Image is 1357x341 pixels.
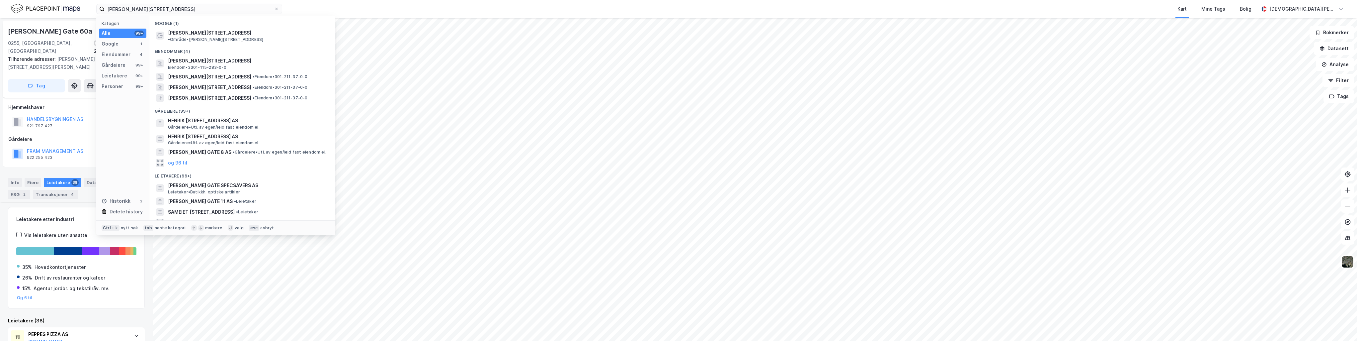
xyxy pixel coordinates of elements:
div: 921 797 427 [27,123,52,129]
span: [PERSON_NAME] GATE SPECSAVERS AS [168,181,327,189]
div: Leietakere [102,72,127,80]
button: Analyse [1316,58,1354,71]
span: Eiendom • 301-211-37-0-0 [253,85,308,90]
div: Delete history [110,208,143,216]
span: Eiendom • 301-211-37-0-0 [253,74,308,79]
div: nytt søk [121,225,138,231]
div: Leietakere (38) [8,317,145,325]
div: Alle [102,29,111,37]
div: tab [143,225,153,231]
div: 1 [138,41,144,47]
button: Datasett [1314,42,1354,55]
div: Kategori [102,21,146,26]
span: [PERSON_NAME] GATE 8 AS [168,148,231,156]
span: SAMEIET [STREET_ADDRESS] [168,208,235,216]
span: [PERSON_NAME][STREET_ADDRESS] [168,29,251,37]
div: Google (1) [149,16,335,28]
div: [GEOGRAPHIC_DATA], 211/37 [94,39,145,55]
div: avbryt [260,225,274,231]
div: 99+ [134,62,144,68]
div: Mine Tags [1201,5,1225,13]
div: Hjemmelshaver [8,103,144,111]
span: • [253,74,255,79]
span: Tilhørende adresser: [8,56,57,62]
span: Gårdeiere • Utl. av egen/leid fast eiendom el. [168,125,260,130]
span: Gårdeiere • Utl. av egen/leid fast eiendom el. [168,140,260,146]
div: Eiendommer (4) [149,44,335,56]
div: Kart [1177,5,1187,13]
span: HENRIK [STREET_ADDRESS] AS [168,133,327,141]
span: Gårdeiere • Utl. av egen/leid fast eiendom el. [233,150,326,155]
img: 9k= [1341,256,1354,268]
button: Bokmerker [1310,26,1354,39]
span: • [253,95,255,100]
div: PEPPES PIZZA AS [28,330,127,338]
div: Gårdeiere [102,61,125,69]
span: Leietaker • Butikkh. optiske artikler [168,189,240,195]
div: 35% [22,263,32,271]
div: 922 255 423 [27,155,52,160]
div: Bolig [1240,5,1251,13]
div: Datasett [84,178,117,187]
div: Leietakere etter industri [16,215,136,223]
span: • [233,150,235,155]
div: Hovedkontortjenester [35,263,86,271]
span: [PERSON_NAME][STREET_ADDRESS] [168,73,251,81]
span: • [168,37,170,42]
div: markere [205,225,222,231]
span: [PERSON_NAME] GATE 11 AS [168,197,233,205]
button: og 96 til [168,219,187,227]
span: [PERSON_NAME][STREET_ADDRESS] [168,94,251,102]
input: Søk på adresse, matrikkel, gårdeiere, leietakere eller personer [105,4,274,14]
div: 2 [138,198,144,204]
div: 4 [69,191,76,198]
div: Personer [102,82,123,90]
button: Filter [1322,74,1354,87]
div: 2 [21,191,28,198]
div: Info [8,178,22,187]
div: 26% [22,274,32,282]
div: Gårdeiere (99+) [149,103,335,115]
div: esc [249,225,259,231]
span: Eiendom • 301-211-37-0-0 [253,95,308,101]
span: Leietaker [236,209,258,215]
button: Og 6 til [17,295,32,300]
div: 4 [138,52,144,57]
div: Leietakere [44,178,81,187]
div: 0255, [GEOGRAPHIC_DATA], [GEOGRAPHIC_DATA] [8,39,94,55]
div: velg [235,225,244,231]
span: Leietaker [234,199,256,204]
span: HENRIK [STREET_ADDRESS] AS [168,117,327,125]
div: Transaksjoner [33,190,78,199]
button: Tags [1323,90,1354,103]
iframe: Chat Widget [1324,309,1357,341]
div: Leietakere (99+) [149,168,335,180]
div: 99+ [134,31,144,36]
div: ESG [8,190,30,199]
div: Vis leietakere uten ansatte [24,231,87,239]
div: Eiere [25,178,41,187]
div: Ctrl + k [102,225,120,231]
img: logo.f888ab2527a4732fd821a326f86c7f29.svg [11,3,80,15]
div: [PERSON_NAME] Gate 60a [8,26,94,37]
span: • [236,209,238,214]
span: Område • [PERSON_NAME][STREET_ADDRESS] [168,37,263,42]
div: Agentur jordbr. og tekstilråv. mv. [34,284,110,292]
div: Historikk [102,197,130,205]
div: 38 [71,179,79,186]
span: [PERSON_NAME][STREET_ADDRESS] [168,83,251,91]
div: 99+ [134,73,144,78]
span: • [234,199,236,204]
div: [PERSON_NAME][STREET_ADDRESS][PERSON_NAME] [8,55,139,71]
div: Eiendommer [102,51,130,58]
span: • [253,85,255,90]
span: [PERSON_NAME][STREET_ADDRESS] [168,57,327,65]
div: neste kategori [155,225,186,231]
div: [DEMOGRAPHIC_DATA][PERSON_NAME] [1269,5,1336,13]
div: 99+ [134,84,144,89]
div: Google [102,40,119,48]
div: Drift av restauranter og kafeer [35,274,105,282]
button: og 96 til [168,159,187,167]
span: Eiendom • 3301-115-283-0-0 [168,65,226,70]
